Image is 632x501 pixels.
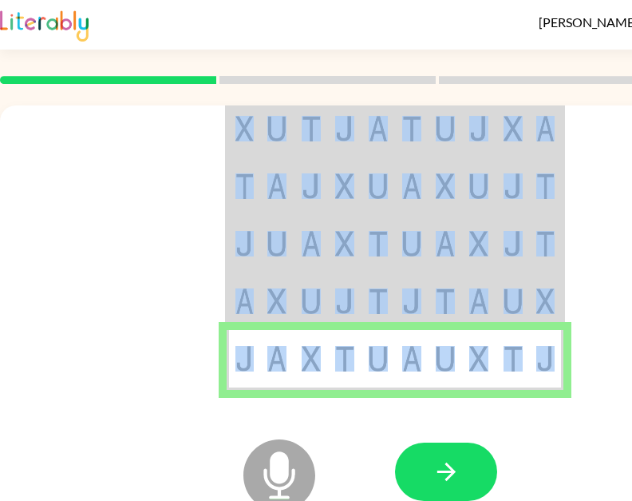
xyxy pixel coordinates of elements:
[267,288,286,314] img: x
[235,173,253,199] img: t
[536,346,554,372] img: j
[436,346,455,372] img: u
[267,173,286,199] img: a
[469,231,488,256] img: x
[504,288,523,314] img: u
[267,231,286,256] img: u
[504,346,523,372] img: t
[235,231,253,256] img: j
[369,346,388,372] img: u
[369,116,388,141] img: a
[302,173,321,199] img: j
[402,231,421,256] img: u
[469,173,488,199] img: u
[335,346,354,372] img: t
[267,346,286,372] img: a
[335,231,354,256] img: x
[335,288,354,314] img: j
[469,288,488,314] img: a
[436,173,455,199] img: x
[402,173,421,199] img: a
[402,346,421,372] img: a
[302,288,321,314] img: u
[335,173,354,199] img: x
[536,116,554,141] img: a
[402,288,421,314] img: j
[369,288,388,314] img: t
[469,116,488,141] img: j
[235,288,253,314] img: a
[267,116,286,141] img: u
[436,288,455,314] img: t
[469,346,488,372] img: x
[302,231,321,256] img: a
[436,116,455,141] img: u
[504,231,523,256] img: j
[504,116,523,141] img: x
[302,116,321,141] img: t
[369,173,388,199] img: u
[504,173,523,199] img: j
[302,346,321,372] img: x
[235,116,253,141] img: x
[536,173,554,199] img: t
[536,231,554,256] img: t
[335,116,354,141] img: j
[402,116,421,141] img: t
[436,231,455,256] img: a
[536,288,554,314] img: x
[235,346,253,372] img: j
[369,231,388,256] img: t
